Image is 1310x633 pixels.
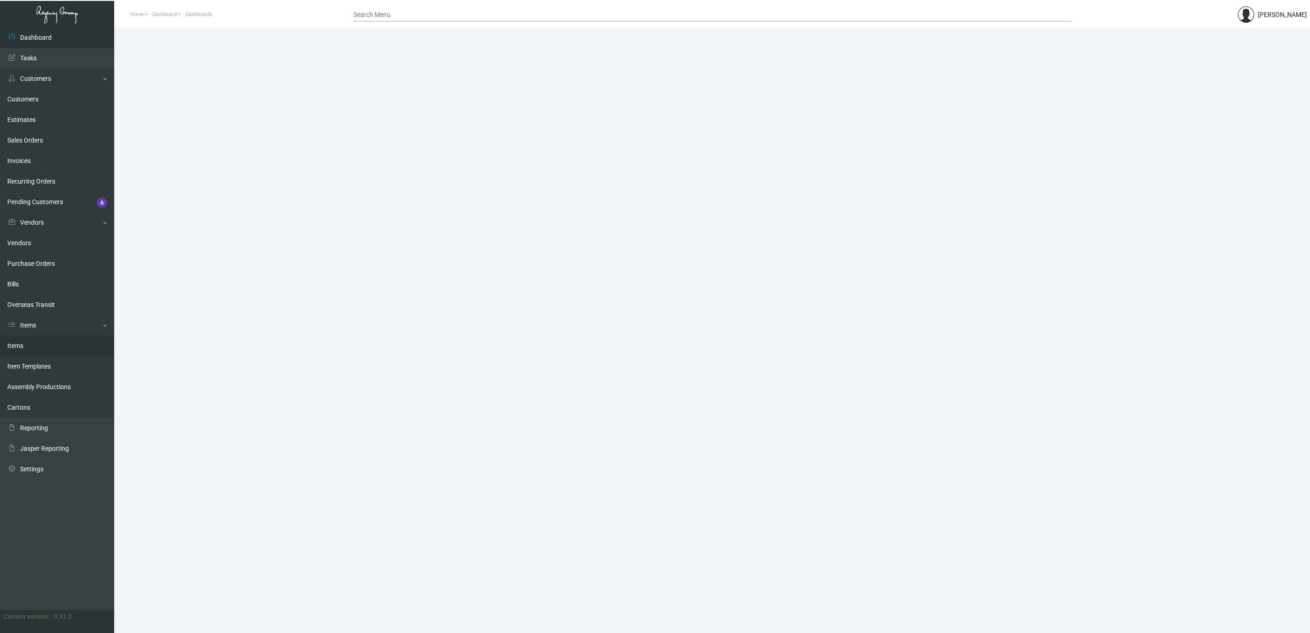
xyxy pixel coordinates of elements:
span: Dashboard [153,11,177,17]
img: admin@bootstrapmaster.com [1238,6,1254,23]
div: [PERSON_NAME] [1258,10,1307,20]
span: Home [130,11,144,17]
div: Current version: [4,612,50,622]
div: 0.51.2 [54,612,72,622]
span: Dashboards [185,11,212,17]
